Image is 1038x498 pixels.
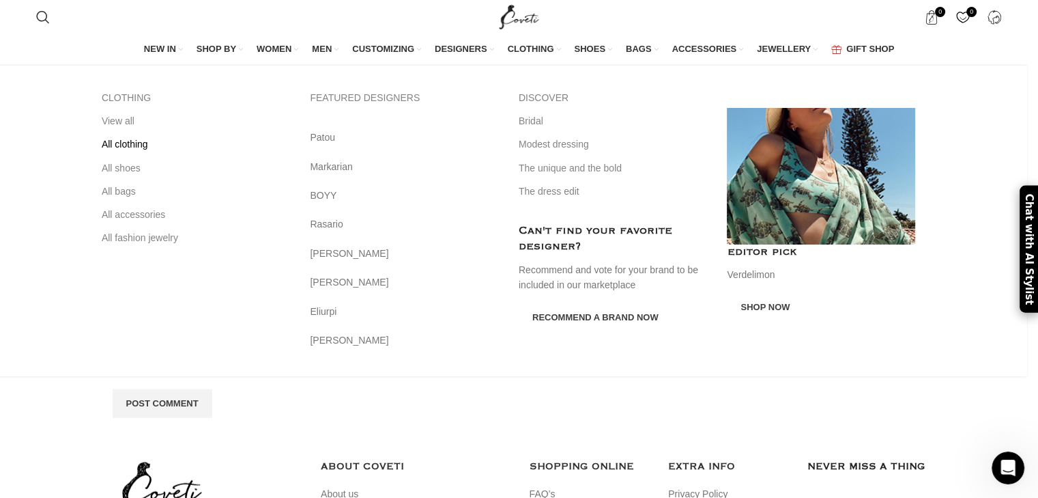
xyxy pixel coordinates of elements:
[831,45,841,54] img: GiftBag
[966,7,977,17] span: 0
[29,36,1009,64] div: Main navigation
[310,92,420,104] span: FEATURED DESIGNERS
[757,36,818,64] a: JEWELLERY
[144,43,176,55] span: NEW IN
[519,133,707,156] a: Modest dressing
[727,245,915,260] h4: editor pick
[102,180,290,203] a: All bags
[197,36,243,64] a: SHOP BY
[257,43,291,55] span: WOMEN
[831,36,894,64] a: GIFT SHOP
[310,188,498,203] a: BOYY
[519,262,707,293] p: Recommend and vote for your brand to be included in our marketplace
[519,303,672,332] a: Recommend a brand now
[519,180,707,203] a: The dress edit
[508,36,561,64] a: CLOTHING
[757,43,811,55] span: JEWELLERY
[435,36,494,64] a: DESIGNERS
[508,43,554,55] span: CLOTHING
[102,156,290,180] a: All shoes
[727,108,915,245] a: Banner link
[519,156,707,180] a: The unique and the bold
[312,43,332,55] span: MEN
[321,459,509,474] h5: ABOUT COVETI
[574,36,612,64] a: SHOES
[113,389,212,418] input: Post Comment
[949,3,977,31] a: 0
[310,217,498,232] a: Rasario
[102,109,290,133] a: View all
[626,36,659,64] a: BAGS
[519,92,568,104] span: DISCOVER
[310,130,498,145] a: Patou
[197,43,236,55] span: SHOP BY
[519,109,707,133] a: Bridal
[312,36,338,64] a: MEN
[672,36,744,64] a: ACCESSORIES
[310,333,498,348] a: [PERSON_NAME]
[310,275,498,290] a: [PERSON_NAME]
[310,159,498,174] a: Markarian
[102,203,290,226] a: All accessories
[574,43,605,55] span: SHOES
[257,36,298,64] a: WOMEN
[668,459,787,474] h5: EXTRA INFO
[672,43,737,55] span: ACCESSORIES
[935,7,945,17] span: 0
[144,36,183,64] a: NEW IN
[626,43,652,55] span: BAGS
[310,246,498,261] a: [PERSON_NAME]
[352,43,414,55] span: CUSTOMIZING
[727,293,803,322] a: Shop now
[530,459,648,474] h5: SHOPPING ONLINE
[29,3,57,31] a: Search
[846,43,894,55] span: GIFT SHOP
[352,36,421,64] a: CUSTOMIZING
[102,226,290,249] a: All fashion jewelry
[992,452,1024,484] iframe: Intercom live chat
[807,459,926,474] h3: Never miss a thing
[949,3,977,31] div: My Wishlist
[918,3,946,31] a: 0
[310,304,498,319] a: Eliurpi
[102,92,151,104] span: CLOTHING
[435,43,487,55] span: DESIGNERS
[496,11,542,22] a: Site logo
[519,223,707,255] h4: Can't find your favorite designer?
[102,133,290,156] a: All clothing
[727,267,915,282] p: Verdelimon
